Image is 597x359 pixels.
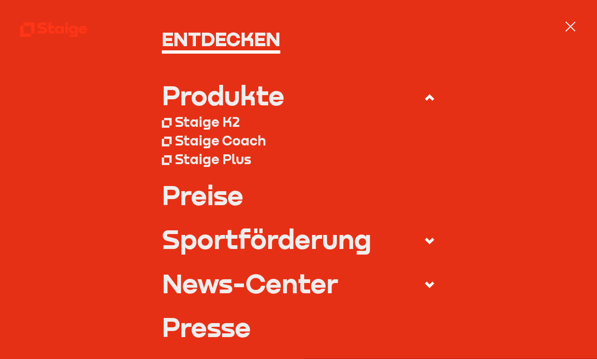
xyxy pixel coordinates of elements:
[162,314,436,340] a: Presse
[175,151,251,168] div: Staige Plus
[162,182,436,208] a: Preise
[162,131,436,150] a: Staige Coach
[162,150,436,169] a: Staige Plus
[162,82,285,109] div: Produkte
[175,114,240,131] div: Staige K2
[175,132,266,149] div: Staige Coach
[162,270,338,297] div: News-Center
[162,113,436,131] a: Staige K2
[162,226,371,252] div: Sportförderung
